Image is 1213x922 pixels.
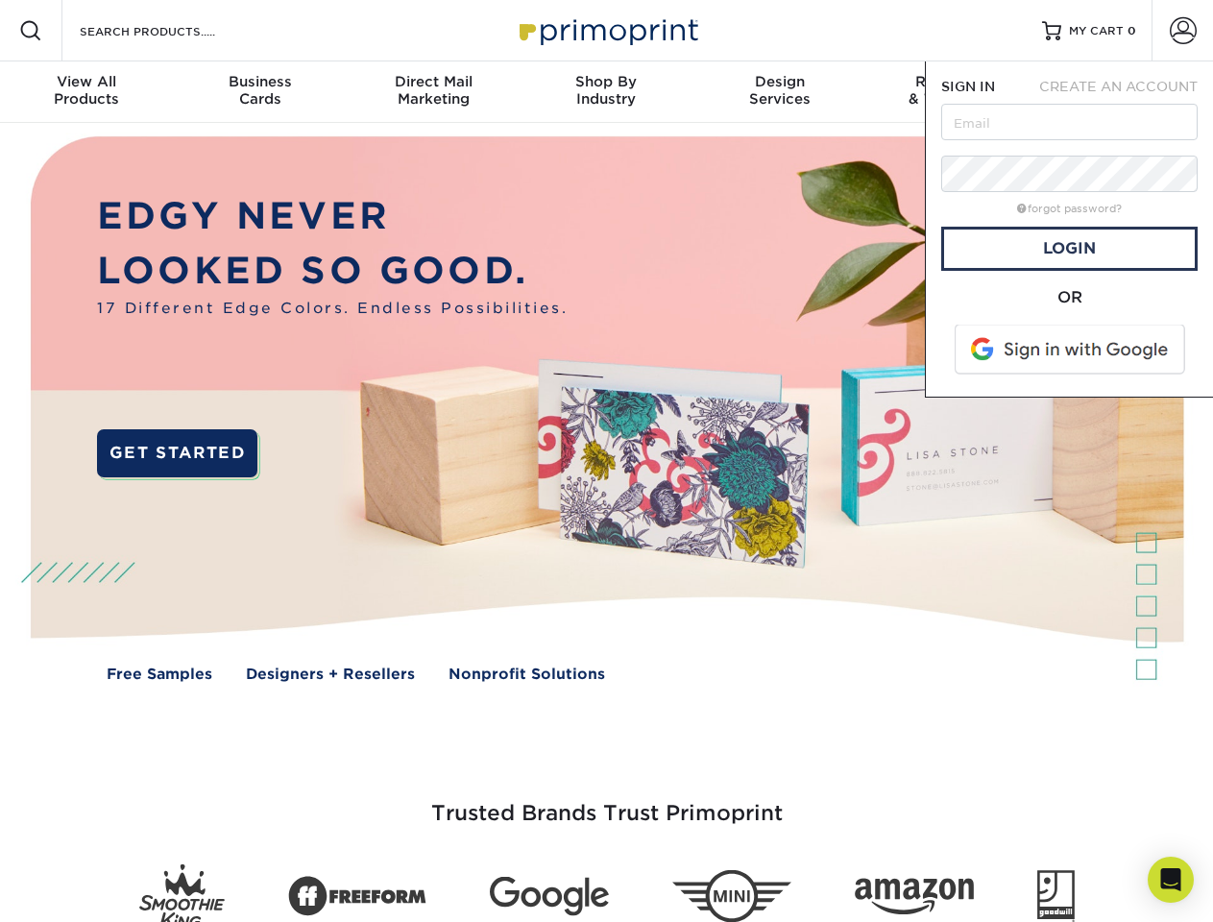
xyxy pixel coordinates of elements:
p: EDGY NEVER [97,189,568,244]
a: DesignServices [693,61,866,123]
a: Nonprofit Solutions [449,664,605,686]
a: forgot password? [1017,203,1122,215]
span: SIGN IN [941,79,995,94]
a: Login [941,227,1198,271]
img: Goodwill [1037,870,1075,922]
a: Shop ByIndustry [520,61,692,123]
span: 0 [1128,24,1136,37]
img: Google [490,877,609,916]
div: Services [693,73,866,108]
span: Design [693,73,866,90]
img: Primoprint [511,10,703,51]
h3: Trusted Brands Trust Primoprint [45,755,1169,849]
div: Cards [173,73,346,108]
div: Marketing [347,73,520,108]
span: Shop By [520,73,692,90]
div: & Templates [866,73,1039,108]
div: OR [941,286,1198,309]
div: Open Intercom Messenger [1148,857,1194,903]
span: 17 Different Edge Colors. Endless Possibilities. [97,298,568,320]
a: Direct MailMarketing [347,61,520,123]
a: Free Samples [107,664,212,686]
span: Business [173,73,346,90]
input: SEARCH PRODUCTS..... [78,19,265,42]
img: Amazon [855,879,974,915]
div: Industry [520,73,692,108]
span: Direct Mail [347,73,520,90]
a: BusinessCards [173,61,346,123]
span: MY CART [1069,23,1124,39]
span: CREATE AN ACCOUNT [1039,79,1198,94]
span: Resources [866,73,1039,90]
a: Designers + Resellers [246,664,415,686]
input: Email [941,104,1198,140]
a: GET STARTED [97,429,257,477]
a: Resources& Templates [866,61,1039,123]
p: LOOKED SO GOOD. [97,244,568,299]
